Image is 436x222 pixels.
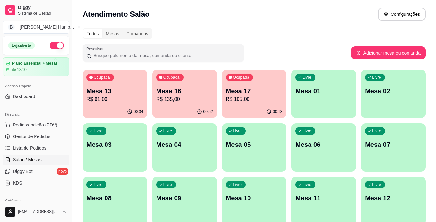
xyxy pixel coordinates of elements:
div: Todos [83,29,102,38]
button: LivreMesa 05 [222,123,287,172]
article: Plano Essencial + Mesas [12,61,58,66]
a: Lista de Pedidos [3,143,69,153]
p: Mesa 10 [226,194,283,203]
span: Dashboard [13,93,35,100]
div: Mesas [102,29,123,38]
p: 00:34 [134,109,143,114]
p: 00:13 [273,109,282,114]
button: LivreMesa 03 [83,123,147,172]
p: Livre [372,128,381,134]
p: Livre [94,128,103,134]
a: Salão / Mesas [3,155,69,165]
p: Mesa 08 [86,194,143,203]
p: Mesa 16 [156,86,213,96]
div: Comandas [123,29,152,38]
span: B [8,24,15,30]
p: Ocupada [163,75,180,80]
p: Livre [163,128,172,134]
button: OcupadaMesa 16R$ 135,0000:52 [152,70,217,118]
div: Loja aberta [8,42,35,49]
button: LivreMesa 06 [291,123,356,172]
span: Lista de Pedidos [13,145,46,151]
a: Diggy Botnovo [3,166,69,177]
span: Pedidos balcão (PDV) [13,122,57,128]
p: Mesa 03 [86,140,143,149]
button: Adicionar mesa ou comanda [351,46,426,59]
button: Configurações [378,8,426,21]
p: Livre [302,75,311,80]
p: Mesa 13 [86,86,143,96]
a: DiggySistema de Gestão [3,3,69,18]
button: [EMAIL_ADDRESS][DOMAIN_NAME] [3,204,69,219]
span: Salão / Mesas [13,156,42,163]
p: Mesa 04 [156,140,213,149]
span: Sistema de Gestão [18,11,67,16]
a: Gestor de Pedidos [3,131,69,142]
button: OcupadaMesa 17R$ 105,0000:13 [222,70,287,118]
p: Ocupada [94,75,110,80]
button: LivreMesa 01 [291,70,356,118]
p: R$ 105,00 [226,96,283,103]
button: OcupadaMesa 13R$ 61,0000:34 [83,70,147,118]
label: Pesquisar [86,46,106,52]
p: Livre [94,182,103,187]
p: 00:52 [203,109,213,114]
span: [EMAIL_ADDRESS][DOMAIN_NAME] [18,209,59,214]
p: Livre [233,128,242,134]
p: Mesa 17 [226,86,283,96]
article: até 18/09 [11,67,27,72]
h2: Atendimento Salão [83,9,149,19]
div: Catálogo [3,196,69,206]
p: Livre [233,182,242,187]
div: Dia a dia [3,109,69,120]
div: [PERSON_NAME] Hamb ... [20,24,74,30]
span: Diggy [18,5,67,11]
a: Dashboard [3,91,69,102]
p: Mesa 02 [365,86,422,96]
p: Livre [372,75,381,80]
p: Ocupada [233,75,249,80]
button: LivreMesa 02 [361,70,426,118]
p: Livre [302,128,311,134]
button: LivreMesa 07 [361,123,426,172]
a: KDS [3,178,69,188]
p: Mesa 01 [295,86,352,96]
span: KDS [13,180,22,186]
button: Alterar Status [50,42,64,49]
p: Mesa 09 [156,194,213,203]
p: Livre [163,182,172,187]
p: R$ 135,00 [156,96,213,103]
a: Plano Essencial + Mesasaté 18/09 [3,57,69,76]
input: Pesquisar [91,52,240,59]
p: Mesa 06 [295,140,352,149]
p: Mesa 05 [226,140,283,149]
div: Acesso Rápido [3,81,69,91]
p: Mesa 12 [365,194,422,203]
p: Mesa 11 [295,194,352,203]
p: Livre [302,182,311,187]
p: Mesa 07 [365,140,422,149]
p: Livre [372,182,381,187]
span: Gestor de Pedidos [13,133,50,140]
span: Diggy Bot [13,168,33,175]
button: Select a team [3,21,69,34]
p: R$ 61,00 [86,96,143,103]
button: Pedidos balcão (PDV) [3,120,69,130]
button: LivreMesa 04 [152,123,217,172]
